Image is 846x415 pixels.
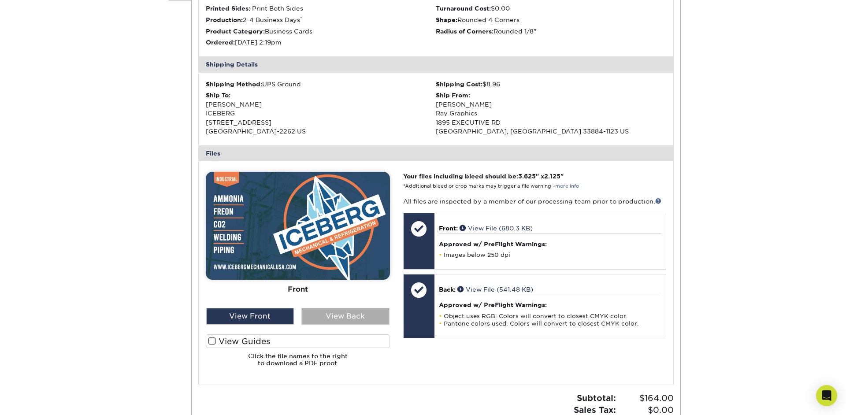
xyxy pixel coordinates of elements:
h6: Click the file names to the right to download a PDF proof. [206,352,390,374]
a: more info [555,183,579,189]
li: Images below 250 dpi [439,251,661,259]
li: Rounded 4 Corners [436,15,666,24]
div: [PERSON_NAME] ICEBERG [STREET_ADDRESS] [GEOGRAPHIC_DATA]-2262 US [206,91,436,136]
div: Open Intercom Messenger [816,385,837,406]
strong: Turnaround Cost: [436,5,491,12]
strong: Printed Sides: [206,5,250,12]
div: Files [199,145,674,161]
strong: Product Category: [206,28,265,35]
a: View File (680.3 KB) [460,225,533,232]
h4: Approved w/ PreFlight Warnings: [439,241,661,248]
p: All files are inspected by a member of our processing team prior to production. [403,197,666,206]
strong: Shape: [436,16,457,23]
strong: Subtotal: [577,393,616,403]
a: View File (541.48 KB) [457,286,533,293]
strong: Shipping Cost: [436,81,482,88]
li: Business Cards [206,27,436,36]
li: [DATE] 2:19pm [206,38,436,47]
div: Shipping Details [199,56,674,72]
li: 2-4 Business Days [206,15,436,24]
strong: Production: [206,16,243,23]
div: View Back [301,308,390,325]
li: Pantone colors used. Colors will convert to closest CMYK color. [439,320,661,327]
strong: Sales Tax: [574,405,616,415]
span: Front: [439,225,458,232]
div: [PERSON_NAME] Ray Graphics 1895 EXECUTIVE RD [GEOGRAPHIC_DATA], [GEOGRAPHIC_DATA] 33884-1123 US [436,91,666,136]
strong: Ship To: [206,92,230,99]
span: 3.625 [518,173,536,180]
label: View Guides [206,334,390,348]
h4: Approved w/ PreFlight Warnings: [439,301,661,308]
strong: Shipping Method: [206,81,262,88]
li: Rounded 1/8" [436,27,666,36]
strong: Radius of Corners: [436,28,493,35]
small: *Additional bleed or crop marks may trigger a file warning – [403,183,579,189]
li: Object uses RGB. Colors will convert to closest CMYK color. [439,312,661,320]
span: Print Both Sides [252,5,303,12]
div: View Front [206,308,294,325]
span: $164.00 [619,392,674,404]
span: Back: [439,286,456,293]
span: 2.125 [544,173,560,180]
div: UPS Ground [206,80,436,89]
strong: Ship From: [436,92,470,99]
div: Front [206,280,390,299]
strong: Ordered: [206,39,235,46]
li: $0.00 [436,4,666,13]
div: $8.96 [436,80,666,89]
strong: Your files including bleed should be: " x " [403,173,564,180]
